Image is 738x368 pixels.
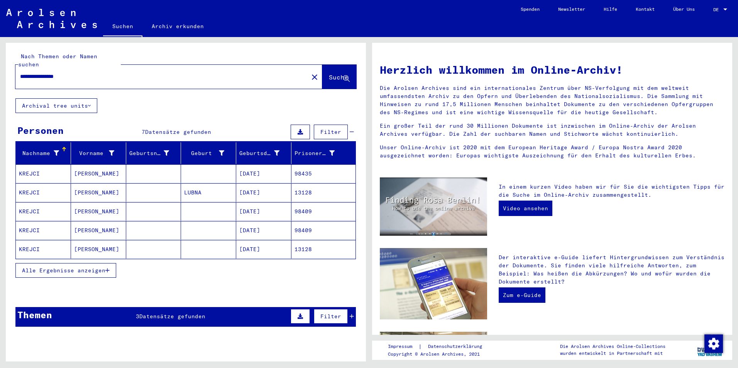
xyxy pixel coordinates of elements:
[16,183,71,202] mat-cell: KREJCI
[291,221,355,240] mat-cell: 98409
[380,177,487,236] img: video.jpg
[310,73,319,82] mat-icon: close
[18,53,97,68] mat-label: Nach Themen oder Namen suchen
[307,69,322,84] button: Clear
[388,343,491,351] div: |
[71,221,126,240] mat-cell: [PERSON_NAME]
[713,7,722,12] span: DE
[704,334,723,353] img: Zustimmung ändern
[139,313,205,320] span: Datensätze gefunden
[142,128,145,135] span: 7
[15,98,97,113] button: Archival tree units
[16,202,71,221] mat-cell: KREJCI
[136,313,139,320] span: 3
[388,351,491,358] p: Copyright © Arolsen Archives, 2021
[560,350,665,357] p: wurden entwickelt in Partnerschaft mit
[499,253,724,286] p: Der interaktive e-Guide liefert Hintergrundwissen zum Verständnis der Dokumente. Sie finden viele...
[142,17,213,35] a: Archiv erkunden
[236,240,291,258] mat-cell: [DATE]
[15,263,116,278] button: Alle Ergebnisse anzeigen
[295,149,335,157] div: Prisoner #
[22,267,105,274] span: Alle Ergebnisse anzeigen
[184,147,236,159] div: Geburt‏
[499,287,545,303] a: Zum e-Guide
[71,164,126,183] mat-cell: [PERSON_NAME]
[145,128,211,135] span: Datensätze gefunden
[74,149,114,157] div: Vorname
[295,147,346,159] div: Prisoner #
[16,142,71,164] mat-header-cell: Nachname
[129,147,181,159] div: Geburtsname
[236,221,291,240] mat-cell: [DATE]
[322,65,356,89] button: Suche
[329,73,348,81] span: Suche
[704,334,723,353] div: Zustimmung ändern
[184,149,224,157] div: Geburt‏
[16,240,71,258] mat-cell: KREJCI
[388,343,418,351] a: Impressum
[181,142,236,164] mat-header-cell: Geburt‏
[19,149,59,157] div: Nachname
[71,240,126,258] mat-cell: [PERSON_NAME]
[236,183,291,202] mat-cell: [DATE]
[16,221,71,240] mat-cell: KREJCI
[291,183,355,202] mat-cell: 13128
[380,84,724,116] p: Die Arolsen Archives sind ein internationales Zentrum über NS-Verfolgung mit dem weltweit umfasse...
[236,202,291,221] mat-cell: [DATE]
[380,248,487,319] img: eguide.jpg
[16,164,71,183] mat-cell: KREJCI
[422,343,491,351] a: Datenschutzerklärung
[126,142,181,164] mat-header-cell: Geburtsname
[291,164,355,183] mat-cell: 98435
[380,62,724,78] h1: Herzlich willkommen im Online-Archiv!
[560,343,665,350] p: Die Arolsen Archives Online-Collections
[71,183,126,202] mat-cell: [PERSON_NAME]
[103,17,142,37] a: Suchen
[17,308,52,322] div: Themen
[291,202,355,221] mat-cell: 98409
[236,164,291,183] mat-cell: [DATE]
[236,142,291,164] mat-header-cell: Geburtsdatum
[181,183,236,202] mat-cell: LUBNA
[320,313,341,320] span: Filter
[71,202,126,221] mat-cell: [PERSON_NAME]
[499,201,552,216] a: Video ansehen
[380,122,724,138] p: Ein großer Teil der rund 30 Millionen Dokumente ist inzwischen im Online-Archiv der Arolsen Archi...
[499,183,724,199] p: In einem kurzen Video haben wir für Sie die wichtigsten Tipps für die Suche im Online-Archiv zusa...
[291,142,355,164] mat-header-cell: Prisoner #
[129,149,169,157] div: Geburtsname
[291,240,355,258] mat-cell: 13128
[380,143,724,160] p: Unser Online-Archiv ist 2020 mit dem European Heritage Award / Europa Nostra Award 2020 ausgezeic...
[239,149,279,157] div: Geburtsdatum
[239,147,291,159] div: Geburtsdatum
[696,340,724,360] img: yv_logo.png
[6,9,97,28] img: Arolsen_neg.svg
[320,128,341,135] span: Filter
[74,147,126,159] div: Vorname
[314,125,348,139] button: Filter
[71,142,126,164] mat-header-cell: Vorname
[17,123,64,137] div: Personen
[19,147,71,159] div: Nachname
[314,309,348,324] button: Filter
